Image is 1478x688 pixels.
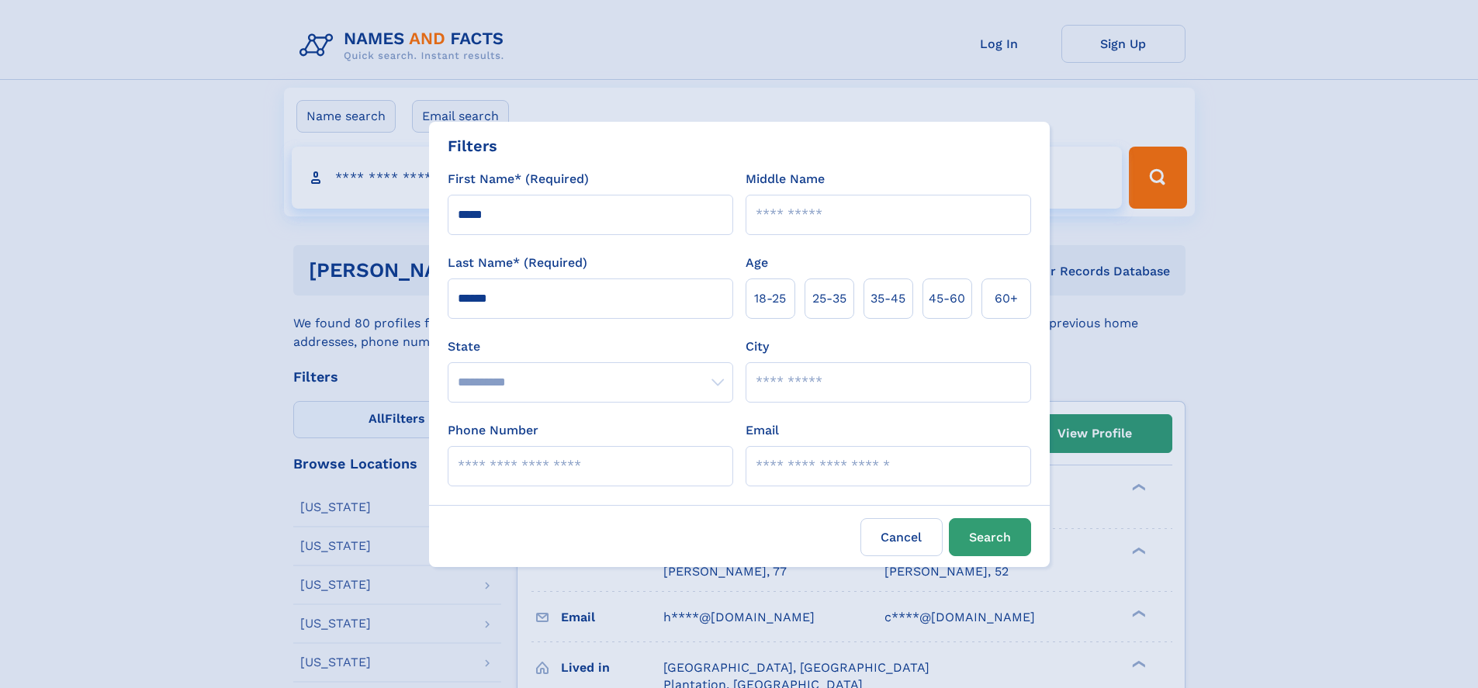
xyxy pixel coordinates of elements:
[448,337,733,356] label: State
[746,254,768,272] label: Age
[746,421,779,440] label: Email
[929,289,965,308] span: 45‑60
[754,289,786,308] span: 18‑25
[746,337,769,356] label: City
[448,254,587,272] label: Last Name* (Required)
[812,289,846,308] span: 25‑35
[949,518,1031,556] button: Search
[448,134,497,157] div: Filters
[860,518,943,556] label: Cancel
[746,170,825,188] label: Middle Name
[871,289,905,308] span: 35‑45
[995,289,1018,308] span: 60+
[448,170,589,188] label: First Name* (Required)
[448,421,538,440] label: Phone Number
